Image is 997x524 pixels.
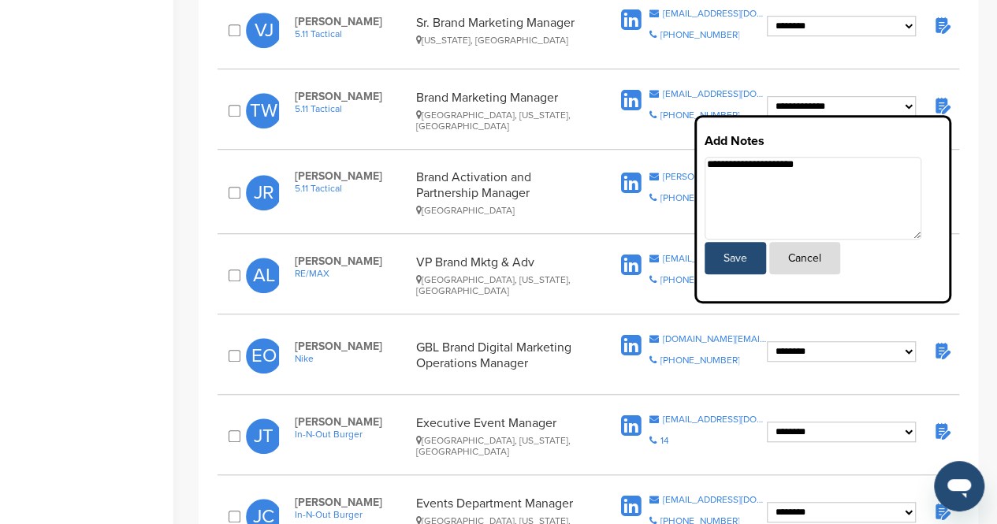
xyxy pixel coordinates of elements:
h3: Add Notes [705,132,941,151]
div: Brand Marketing Manager [416,90,593,132]
div: Brand Activation and Partnership Manager [416,169,593,216]
div: VP Brand Mktg & Adv [416,255,593,296]
div: [EMAIL_ADDRESS][DOMAIN_NAME] [662,414,767,424]
span: EO [246,338,281,373]
div: [GEOGRAPHIC_DATA], [US_STATE], [GEOGRAPHIC_DATA] [416,435,593,457]
span: [PERSON_NAME] [295,415,407,429]
iframe: Button to launch messaging window [934,461,984,511]
div: [EMAIL_ADDRESS][DOMAIN_NAME] [662,9,767,18]
a: Nike [295,353,407,364]
div: [GEOGRAPHIC_DATA], [US_STATE], [GEOGRAPHIC_DATA] [416,274,593,296]
img: Notes fill [932,501,951,521]
a: In-N-Out Burger [295,429,407,440]
span: JR [246,175,281,210]
span: VJ [246,13,281,48]
div: Executive Event Manager [416,415,593,457]
div: [EMAIL_ADDRESS][DOMAIN_NAME] [662,254,767,263]
div: GBL Brand Digital Marketing Operations Manager [416,340,593,371]
div: [PHONE_NUMBER] [660,30,739,39]
a: 5.11 Tactical [295,28,407,39]
span: [PERSON_NAME] [295,496,407,509]
div: Sr. Brand Marketing Manager [416,15,593,46]
span: [PERSON_NAME] [295,169,407,183]
span: [PERSON_NAME] [295,90,407,103]
img: Notes fill [932,95,951,115]
div: [EMAIL_ADDRESS][DOMAIN_NAME] [662,89,767,98]
div: [PHONE_NUMBER] [660,110,739,120]
div: [PHONE_NUMBER] [660,355,739,365]
div: [GEOGRAPHIC_DATA], [US_STATE], [GEOGRAPHIC_DATA] [416,110,593,132]
span: [PERSON_NAME] [295,340,407,353]
div: [PERSON_NAME][EMAIL_ADDRESS][DOMAIN_NAME] [662,172,767,181]
div: [EMAIL_ADDRESS][DOMAIN_NAME] [662,495,767,504]
a: In-N-Out Burger [295,509,407,520]
div: [US_STATE], [GEOGRAPHIC_DATA] [416,35,593,46]
button: Cancel [769,242,840,274]
div: [PHONE_NUMBER] [660,193,739,203]
img: Notes fill [932,15,951,35]
span: [PERSON_NAME] [295,15,407,28]
div: [PHONE_NUMBER] [660,275,739,284]
span: AL [246,258,281,293]
div: [DOMAIN_NAME][EMAIL_ADDRESS][DOMAIN_NAME] [662,334,767,344]
img: Notes fill [932,340,951,360]
img: Notes fill [932,421,951,440]
button: Save [705,242,766,274]
a: 5.11 Tactical [295,183,407,194]
a: 5.11 Tactical [295,103,407,114]
div: 14 [660,436,668,445]
a: RE/MAX [295,268,407,279]
span: TW [246,93,281,128]
span: JT [246,418,281,454]
div: [GEOGRAPHIC_DATA] [416,205,593,216]
span: [PERSON_NAME] [295,255,407,268]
